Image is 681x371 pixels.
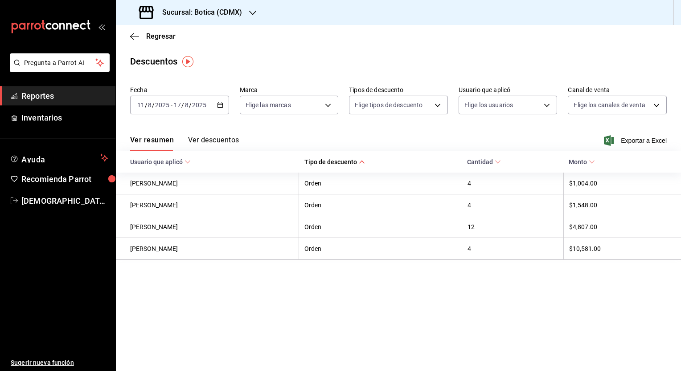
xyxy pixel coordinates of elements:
th: 12 [462,216,563,238]
img: Tooltip marker [182,56,193,67]
input: -- [173,101,181,109]
span: Monto [569,158,595,165]
span: Reportes [21,90,108,102]
button: Exportar a Excel [606,135,667,146]
span: Usuario que aplicó [130,158,191,165]
span: - [171,101,172,109]
th: $1,548.00 [563,194,681,216]
th: [PERSON_NAME] [116,238,299,260]
th: Orden [299,238,462,260]
th: Orden [299,173,462,194]
span: / [181,101,184,109]
input: ---- [155,101,170,109]
span: Elige las marcas [246,101,291,109]
button: Pregunta a Parrot AI [10,53,110,72]
label: Tipos de descuento [349,87,448,93]
th: 4 [462,194,563,216]
th: [PERSON_NAME] [116,173,299,194]
label: Canal de venta [568,87,667,93]
div: Descuentos [130,55,177,68]
th: [PERSON_NAME] [116,194,299,216]
input: -- [148,101,152,109]
a: Pregunta a Parrot AI [6,65,110,74]
input: -- [137,101,145,109]
span: Elige los canales de venta [574,101,645,109]
span: Inventarios [21,112,108,124]
th: 4 [462,173,563,194]
div: navigation tabs [130,136,239,151]
button: Ver resumen [130,136,174,151]
span: Elige los usuarios [464,101,513,109]
th: $1,004.00 [563,173,681,194]
button: open_drawer_menu [98,23,105,30]
span: Sugerir nueva función [11,358,108,367]
span: Regresar [146,32,176,40]
h3: Sucursal: Botica (CDMX) [155,7,242,18]
th: $4,807.00 [563,216,681,238]
button: Ver descuentos [188,136,239,151]
input: -- [185,101,189,109]
span: Tipo de descuento [304,158,365,165]
span: Ayuda [21,153,97,163]
input: ---- [192,101,207,109]
span: Pregunta a Parrot AI [24,58,96,68]
th: [PERSON_NAME] [116,216,299,238]
span: [DEMOGRAPHIC_DATA][PERSON_NAME][DATE] [21,195,108,207]
th: 4 [462,238,563,260]
th: Orden [299,216,462,238]
span: / [145,101,148,109]
span: / [189,101,192,109]
th: $10,581.00 [563,238,681,260]
label: Fecha [130,87,229,93]
span: / [152,101,155,109]
span: Cantidad [467,158,501,165]
label: Usuario que aplicó [459,87,558,93]
button: Regresar [130,32,176,40]
th: Orden [299,194,462,216]
span: Recomienda Parrot [21,173,108,185]
label: Marca [240,87,339,93]
span: Elige tipos de descuento [355,101,423,109]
